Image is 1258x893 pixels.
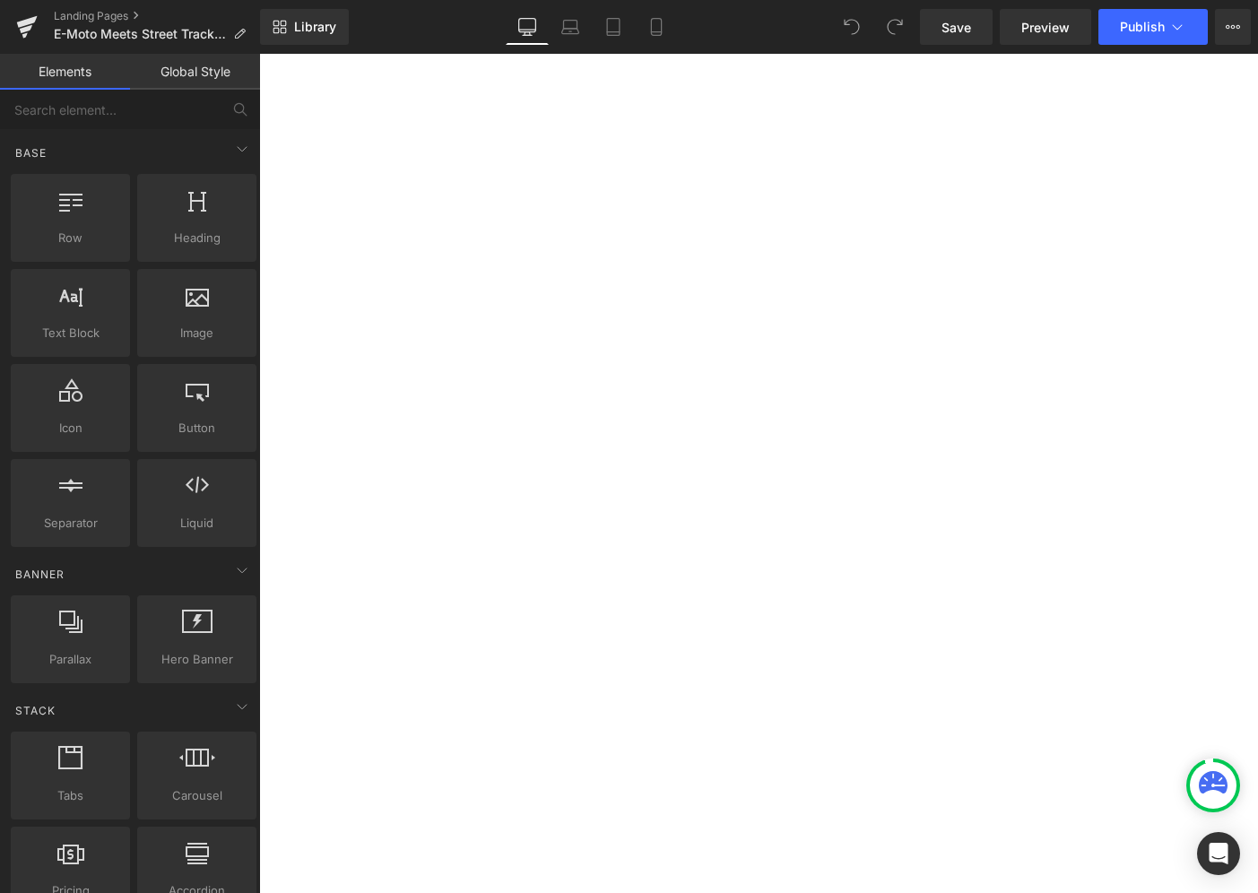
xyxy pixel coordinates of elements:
[54,27,226,41] span: E-Moto Meets Street Tracker - Rawrr Factory Race Work FAT TRACKER Concept
[16,786,125,805] span: Tabs
[506,9,549,45] a: Desktop
[143,419,251,438] span: Button
[1197,832,1240,875] div: Open Intercom Messenger
[16,229,125,247] span: Row
[143,650,251,669] span: Hero Banner
[294,19,336,35] span: Library
[877,9,913,45] button: Redo
[1098,9,1208,45] button: Publish
[260,9,349,45] a: New Library
[143,229,251,247] span: Heading
[549,9,592,45] a: Laptop
[16,514,125,533] span: Separator
[13,144,48,161] span: Base
[130,54,260,90] a: Global Style
[16,650,125,669] span: Parallax
[13,702,57,719] span: Stack
[13,566,66,583] span: Banner
[941,18,971,37] span: Save
[16,324,125,342] span: Text Block
[635,9,678,45] a: Mobile
[834,9,870,45] button: Undo
[143,514,251,533] span: Liquid
[54,9,260,23] a: Landing Pages
[1120,20,1165,34] span: Publish
[592,9,635,45] a: Tablet
[1000,9,1091,45] a: Preview
[16,419,125,438] span: Icon
[1215,9,1251,45] button: More
[143,324,251,342] span: Image
[143,786,251,805] span: Carousel
[1021,18,1070,37] span: Preview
